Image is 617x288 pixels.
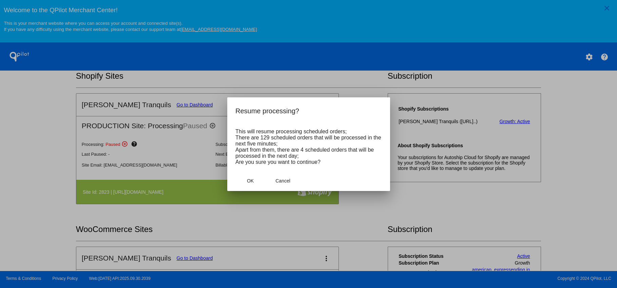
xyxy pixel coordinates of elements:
[247,178,253,184] span: OK
[268,175,298,187] button: Close dialog
[235,105,382,116] h2: Resume processing?
[275,178,290,184] span: Cancel
[235,129,382,165] p: This will resume processing scheduled orders; There are 129 scheduled orders that will be process...
[235,175,265,187] button: Close dialog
